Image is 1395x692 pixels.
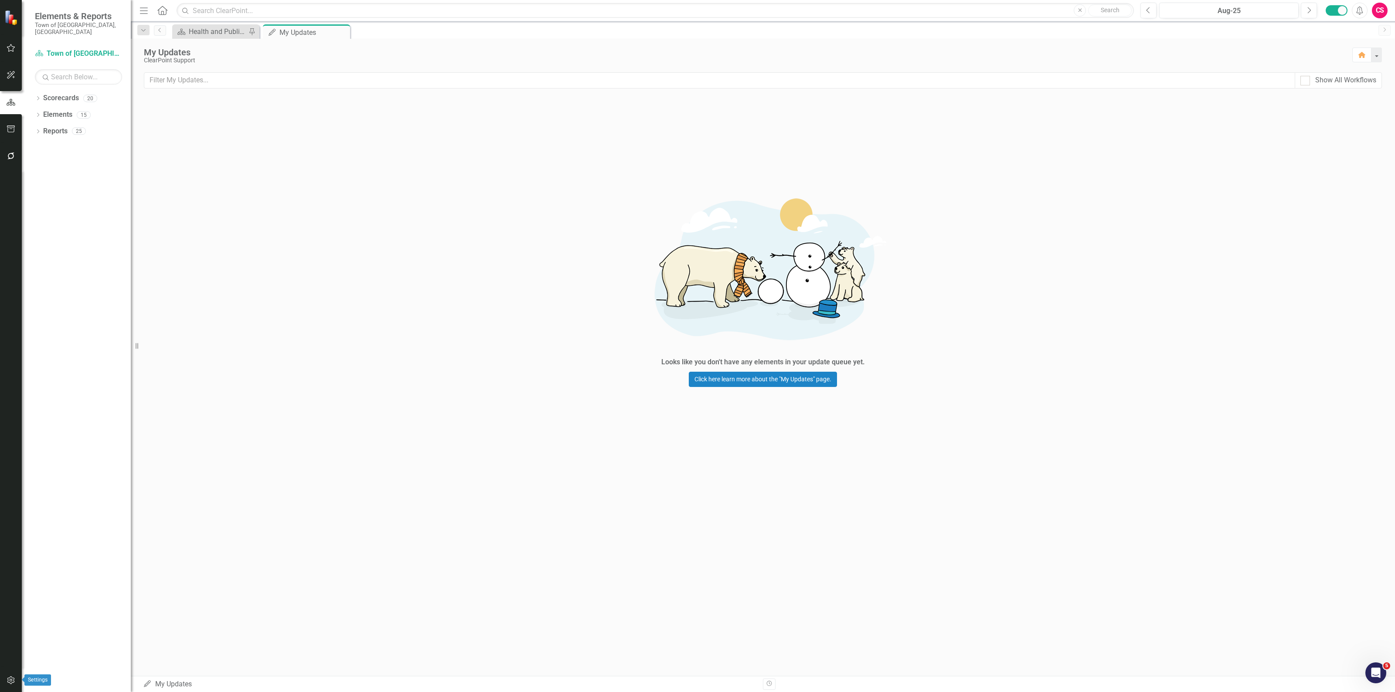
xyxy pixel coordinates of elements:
[35,69,122,85] input: Search Below...
[1162,6,1296,16] div: Aug-25
[1383,662,1390,669] span: 5
[632,181,894,355] img: Getting started
[1372,3,1388,18] button: CS
[661,357,865,367] div: Looks like you don't have any elements in your update queue yet.
[83,95,97,102] div: 20
[174,26,246,37] a: Health and Public Safety
[689,372,837,387] a: Click here learn more about the "My Updates" page.
[143,679,756,689] div: My Updates
[35,49,122,59] a: Town of [GEOGRAPHIC_DATA]
[144,72,1295,88] input: Filter My Updates...
[1315,75,1376,85] div: Show All Workflows
[77,111,91,119] div: 15
[35,21,122,36] small: Town of [GEOGRAPHIC_DATA], [GEOGRAPHIC_DATA]
[43,110,72,120] a: Elements
[144,57,1344,64] div: ClearPoint Support
[189,26,246,37] div: Health and Public Safety
[24,675,51,686] div: Settings
[4,10,20,25] img: ClearPoint Strategy
[1159,3,1299,18] button: Aug-25
[1088,4,1132,17] button: Search
[279,27,348,38] div: My Updates
[177,3,1134,18] input: Search ClearPoint...
[35,11,122,21] span: Elements & Reports
[1101,7,1119,14] span: Search
[43,93,79,103] a: Scorecards
[144,47,1344,57] div: My Updates
[72,128,86,135] div: 25
[1365,662,1386,683] iframe: Intercom live chat
[43,126,68,136] a: Reports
